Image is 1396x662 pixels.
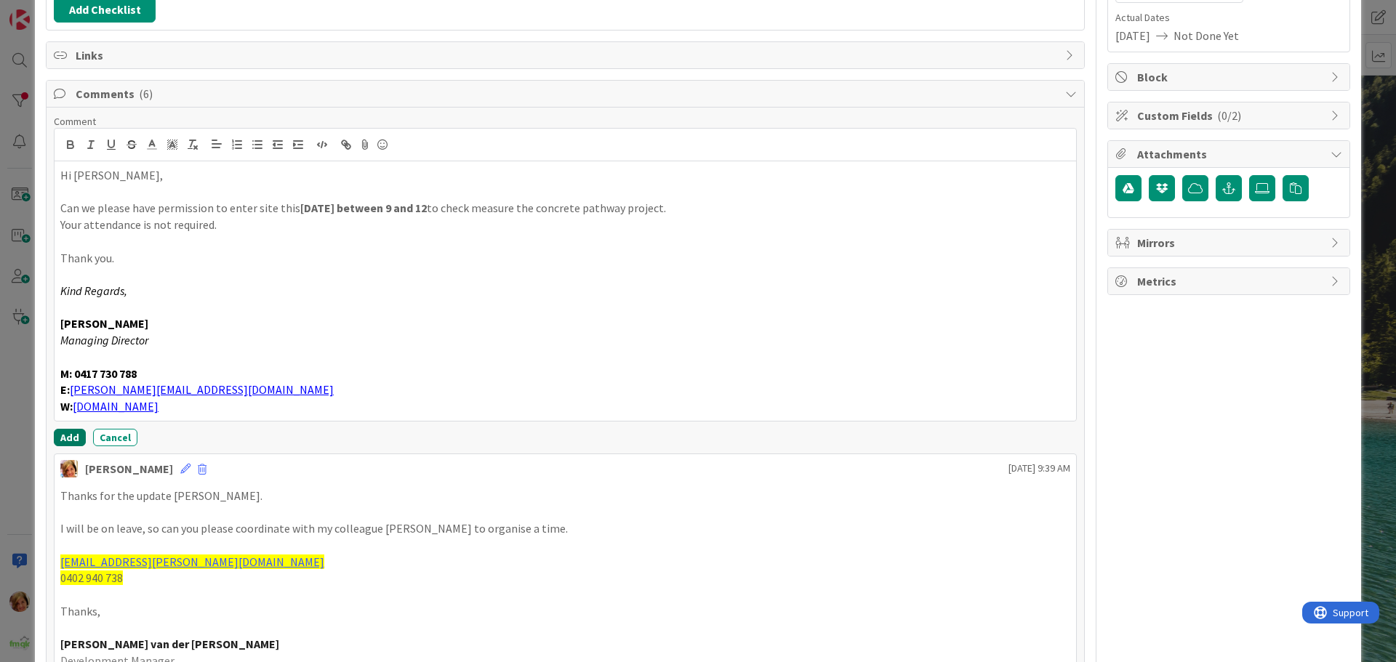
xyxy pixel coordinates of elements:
[60,382,70,397] strong: E:
[60,167,1070,184] p: Hi [PERSON_NAME],
[85,460,173,477] div: [PERSON_NAME]
[73,399,159,413] a: [DOMAIN_NAME]
[31,2,66,20] span: Support
[60,283,127,298] em: Kind Regards,
[139,86,153,101] span: ( 6 )
[60,217,1070,233] p: Your attendance is not required.
[60,488,1070,504] p: Thanks for the update [PERSON_NAME].
[60,637,279,651] strong: [PERSON_NAME] van der [PERSON_NAME]
[76,47,1058,64] span: Links
[1137,234,1323,251] span: Mirrors
[60,366,137,381] strong: M: 0417 730 788
[1217,108,1241,123] span: ( 0/2 )
[300,201,427,215] strong: [DATE] between 9 and 12
[54,115,96,128] span: Comment
[1115,27,1150,44] span: [DATE]
[54,429,86,446] button: Add
[1115,10,1342,25] span: Actual Dates
[1137,68,1323,86] span: Block
[60,333,148,347] em: Managing Director
[60,520,1070,537] p: I will be on leave, so can you please coordinate with my colleague [PERSON_NAME] to organise a time.
[1137,107,1323,124] span: Custom Fields
[60,460,78,477] img: KD
[60,316,148,331] strong: [PERSON_NAME]
[60,554,324,569] a: [EMAIL_ADDRESS][PERSON_NAME][DOMAIN_NAME]
[60,250,1070,267] p: Thank you.
[60,603,1070,620] p: Thanks,
[60,399,73,413] strong: W:
[70,382,334,397] a: [PERSON_NAME][EMAIL_ADDRESS][DOMAIN_NAME]
[60,200,1070,217] p: Can we please have permission to enter site this to check measure the concrete pathway project.
[76,85,1058,102] span: Comments
[60,570,123,585] span: 0402 940 738
[1008,461,1070,476] span: [DATE] 9:39 AM
[1174,27,1239,44] span: Not Done Yet
[93,429,137,446] button: Cancel
[1137,145,1323,163] span: Attachments
[1137,273,1323,290] span: Metrics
